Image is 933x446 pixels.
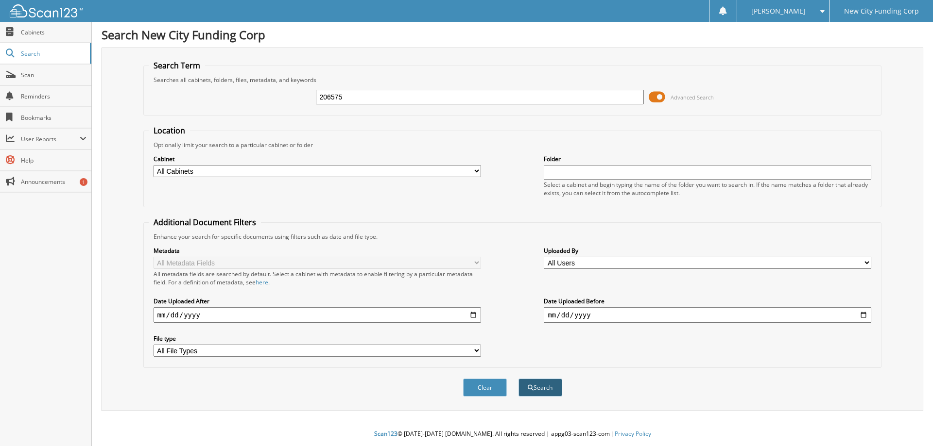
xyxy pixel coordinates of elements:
[154,307,481,323] input: start
[671,94,714,101] span: Advanced Search
[154,334,481,343] label: File type
[751,8,806,14] span: [PERSON_NAME]
[21,135,80,143] span: User Reports
[544,247,871,255] label: Uploaded By
[615,429,651,438] a: Privacy Policy
[21,28,86,36] span: Cabinets
[463,379,507,396] button: Clear
[21,114,86,122] span: Bookmarks
[149,217,261,228] legend: Additional Document Filters
[149,125,190,136] legend: Location
[544,155,871,163] label: Folder
[256,278,268,286] a: here
[544,181,871,197] div: Select a cabinet and begin typing the name of the folder you want to search in. If the name match...
[844,8,919,14] span: New City Funding Corp
[884,399,933,446] iframe: Chat Widget
[154,247,481,255] label: Metadata
[149,60,205,71] legend: Search Term
[21,50,85,58] span: Search
[21,71,86,79] span: Scan
[149,76,877,84] div: Searches all cabinets, folders, files, metadata, and keywords
[21,156,86,165] span: Help
[154,270,481,286] div: All metadata fields are searched by default. Select a cabinet with metadata to enable filtering b...
[21,92,86,100] span: Reminders
[92,422,933,446] div: © [DATE]-[DATE] [DOMAIN_NAME]. All rights reserved | appg03-scan123-com |
[154,297,481,305] label: Date Uploaded After
[544,297,871,305] label: Date Uploaded Before
[154,155,481,163] label: Cabinet
[80,178,87,186] div: 1
[544,307,871,323] input: end
[518,379,562,396] button: Search
[374,429,397,438] span: Scan123
[149,232,877,241] div: Enhance your search for specific documents using filters such as date and file type.
[102,27,923,43] h1: Search New City Funding Corp
[21,178,86,186] span: Announcements
[10,4,83,17] img: scan123-logo-white.svg
[149,141,877,149] div: Optionally limit your search to a particular cabinet or folder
